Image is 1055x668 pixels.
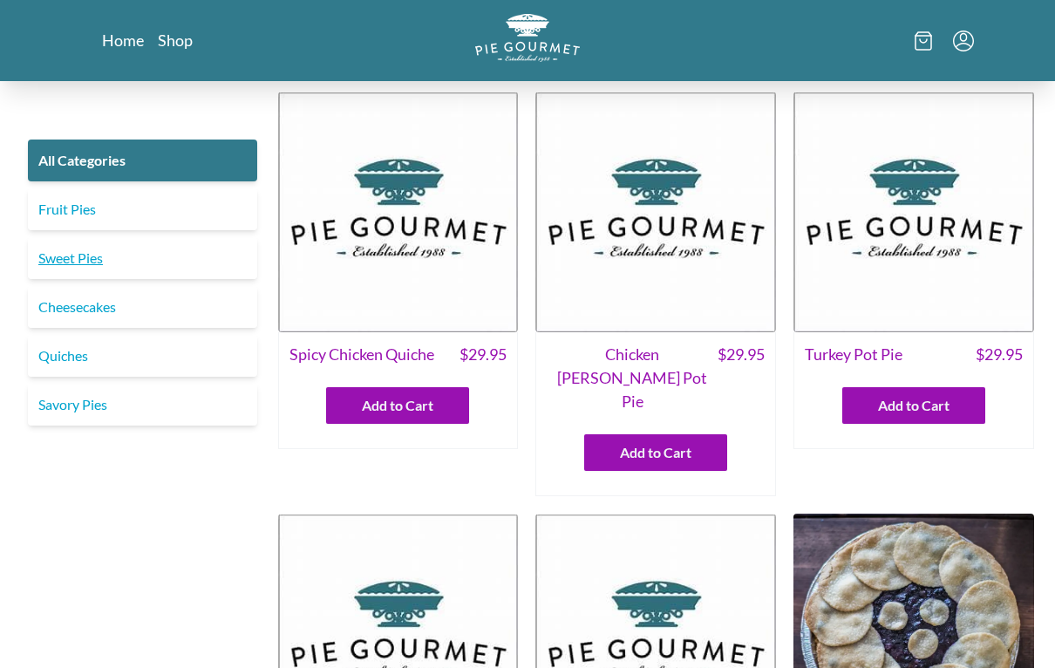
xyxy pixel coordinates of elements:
a: Home [102,30,144,51]
a: Fruit Pies [28,188,257,230]
button: Add to Cart [842,387,985,424]
span: $ 29.95 [976,343,1023,366]
img: Turkey Pot Pie [793,92,1034,332]
button: Add to Cart [584,434,727,471]
span: Add to Cart [362,395,433,416]
a: Cheesecakes [28,286,257,328]
button: Menu [953,31,974,51]
span: Chicken [PERSON_NAME] Pot Pie [547,343,718,413]
img: Spicy Chicken Quiche [278,92,519,332]
a: Shop [158,30,193,51]
span: Add to Cart [878,395,949,416]
img: logo [475,14,580,62]
img: Chicken Curry Pot Pie [535,92,776,332]
span: $ 29.95 [459,343,507,366]
a: Quiches [28,335,257,377]
span: Turkey Pot Pie [805,343,902,366]
span: Spicy Chicken Quiche [289,343,434,366]
a: All Categories [28,140,257,181]
span: Add to Cart [620,442,691,463]
a: Savory Pies [28,384,257,426]
a: Logo [475,14,580,67]
a: Sweet Pies [28,237,257,279]
span: $ 29.95 [718,343,765,413]
button: Add to Cart [326,387,469,424]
